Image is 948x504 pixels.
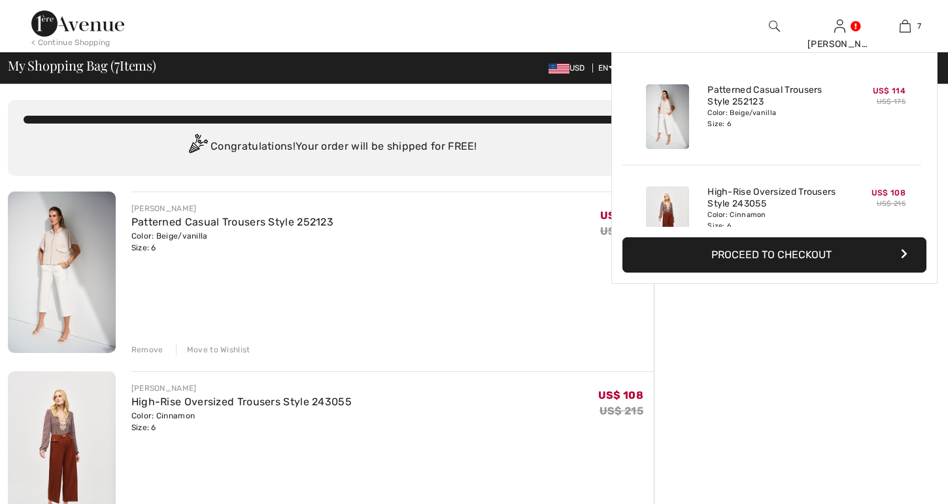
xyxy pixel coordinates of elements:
[877,199,906,208] s: US$ 215
[646,84,689,149] img: Patterned Casual Trousers Style 252123
[31,10,124,37] img: 1ère Avenue
[31,37,110,48] div: < Continue Shopping
[600,405,643,417] s: US$ 215
[872,188,906,197] span: US$ 108
[707,210,836,231] div: Color: Cinnamon Size: 6
[8,192,116,353] img: Patterned Casual Trousers Style 252123
[24,134,638,160] div: Congratulations! Your order will be shipped for FREE!
[184,134,211,160] img: Congratulation2.svg
[114,56,120,73] span: 7
[598,63,615,73] span: EN
[131,216,333,228] a: Patterned Casual Trousers Style 252123
[707,186,836,210] a: High-Rise Oversized Trousers Style 243055
[877,97,906,106] s: US$ 175
[131,382,352,394] div: [PERSON_NAME]
[131,395,352,408] a: High-Rise Oversized Trousers Style 243055
[807,37,872,51] div: [PERSON_NAME]
[131,410,352,433] div: Color: Cinnamon Size: 6
[707,108,836,129] div: Color: Beige/vanilla Size: 6
[549,63,590,73] span: USD
[834,18,845,34] img: My Info
[600,209,643,222] span: US$ 114
[131,344,163,356] div: Remove
[900,18,911,34] img: My Bag
[131,203,333,214] div: [PERSON_NAME]
[131,230,333,254] div: Color: Beige/vanilla Size: 6
[873,18,937,34] a: 7
[873,86,906,95] span: US$ 114
[769,18,780,34] img: search the website
[598,389,643,401] span: US$ 108
[549,63,569,74] img: US Dollar
[8,59,156,72] span: My Shopping Bag ( Items)
[176,344,250,356] div: Move to Wishlist
[707,84,836,108] a: Patterned Casual Trousers Style 252123
[622,237,926,273] button: Proceed to Checkout
[917,20,921,32] span: 7
[834,20,845,32] a: Sign In
[646,186,689,251] img: High-Rise Oversized Trousers Style 243055
[600,225,643,237] s: US$ 175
